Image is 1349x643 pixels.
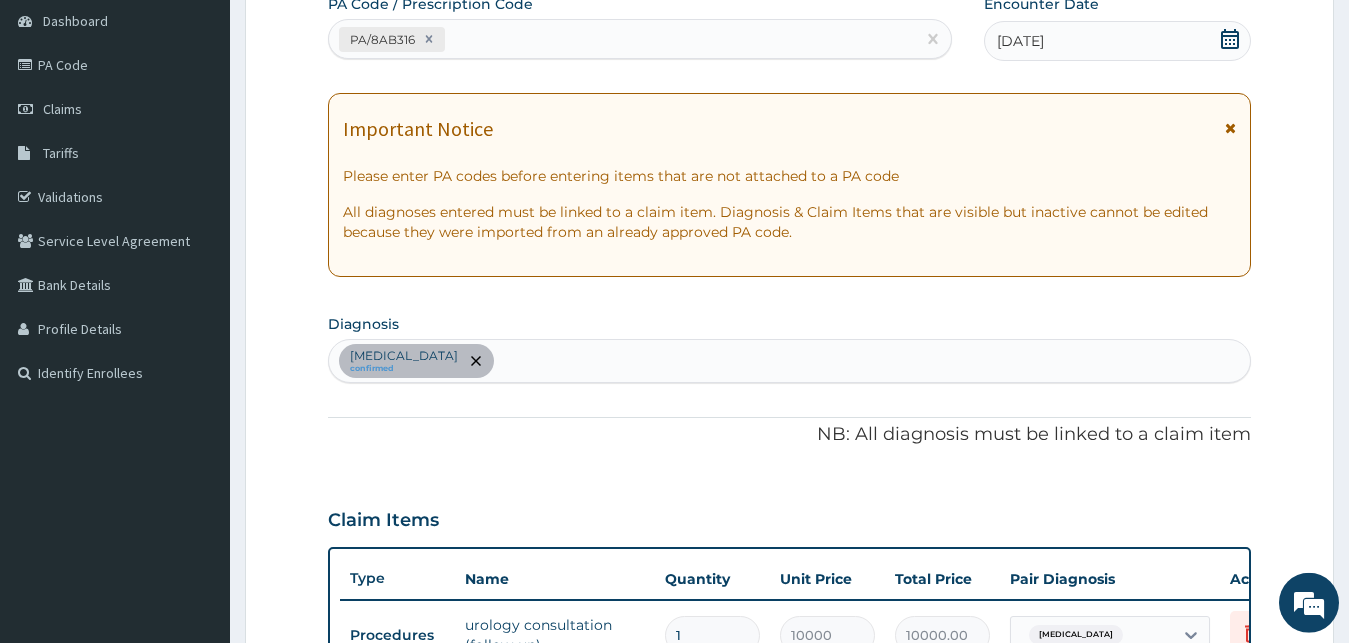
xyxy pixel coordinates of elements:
th: Total Price [885,559,1000,599]
h3: Claim Items [328,510,439,532]
span: Claims [43,100,82,118]
p: [MEDICAL_DATA] [350,348,458,364]
span: Tariffs [43,144,79,162]
th: Actions [1220,559,1320,599]
label: Diagnosis [328,314,399,334]
small: confirmed [350,364,458,374]
th: Type [340,560,455,597]
th: Unit Price [770,559,885,599]
p: NB: All diagnosis must be linked to a claim item [328,422,1252,448]
div: PA/8AB316 [344,28,418,51]
div: Chat with us now [104,112,336,138]
textarea: Type your message and hit 'Enter' [10,430,381,500]
p: All diagnoses entered must be linked to a claim item. Diagnosis & Claim Items that are visible bu... [343,202,1237,242]
th: Name [455,559,655,599]
img: d_794563401_company_1708531726252_794563401 [37,100,81,150]
span: We're online! [116,194,276,396]
h1: Important Notice [343,118,493,140]
p: Please enter PA codes before entering items that are not attached to a PA code [343,166,1237,186]
th: Pair Diagnosis [1000,559,1220,599]
th: Quantity [655,559,770,599]
span: [DATE] [997,31,1044,51]
span: remove selection option [467,352,485,370]
span: Dashboard [43,12,108,30]
div: Minimize live chat window [328,10,376,58]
